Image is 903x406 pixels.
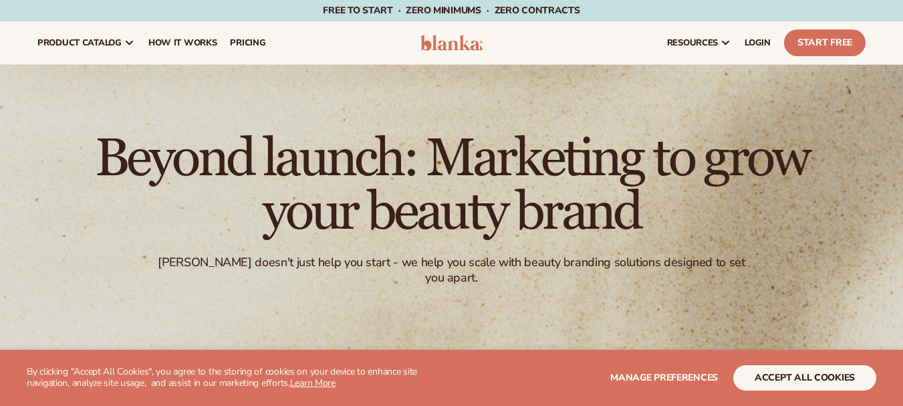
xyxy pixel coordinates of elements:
span: Free to start · ZERO minimums · ZERO contracts [323,4,579,17]
a: Start Free [784,29,866,56]
a: Learn More [290,377,336,389]
span: How It Works [148,37,217,48]
img: logo [420,35,483,51]
div: [PERSON_NAME] doesn't just help you start - we help you scale with beauty branding solutions desi... [158,255,745,286]
span: Manage preferences [610,371,718,384]
a: product catalog [31,21,142,64]
a: LOGIN [738,21,777,64]
span: product catalog [37,37,122,48]
span: pricing [230,37,265,48]
a: pricing [223,21,272,64]
h1: Beyond launch: Marketing to grow your beauty brand [84,132,819,239]
span: resources [667,37,718,48]
p: By clicking "Accept All Cookies", you agree to the storing of cookies on your device to enhance s... [27,367,446,389]
button: accept all cookies [733,365,876,391]
a: How It Works [142,21,224,64]
a: resources [660,21,738,64]
span: LOGIN [745,37,771,48]
button: Manage preferences [610,365,718,391]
